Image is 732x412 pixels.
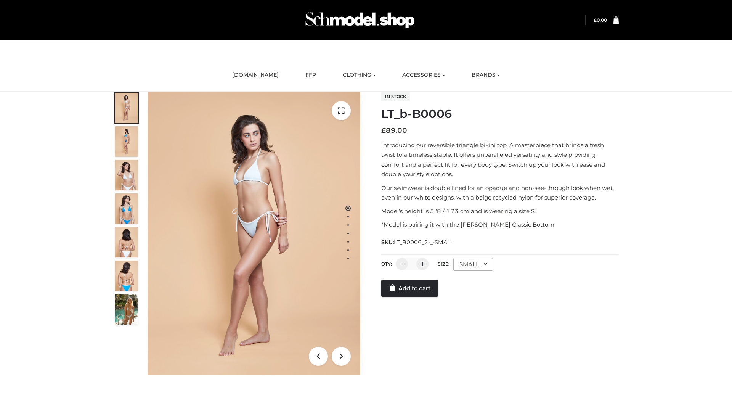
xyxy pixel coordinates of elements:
label: Size: [438,261,449,267]
bdi: 0.00 [594,17,607,23]
span: £ [381,126,386,135]
a: CLOTHING [337,67,381,84]
a: [DOMAIN_NAME] [226,67,284,84]
img: ArielClassicBikiniTop_CloudNine_AzureSky_OW114ECO_4-scaled.jpg [115,193,138,224]
img: ArielClassicBikiniTop_CloudNine_AzureSky_OW114ECO_3-scaled.jpg [115,160,138,190]
a: Add to cart [381,280,438,297]
img: Schmodel Admin 964 [303,5,417,35]
img: ArielClassicBikiniTop_CloudNine_AzureSky_OW114ECO_1-scaled.jpg [115,93,138,123]
img: ArielClassicBikiniTop_CloudNine_AzureSky_OW114ECO_2-scaled.jpg [115,126,138,157]
p: Our swimwear is double lined for an opaque and non-see-through look when wet, even in our white d... [381,183,619,203]
span: £ [594,17,597,23]
h1: LT_b-B0006 [381,107,619,121]
bdi: 89.00 [381,126,407,135]
img: ArielClassicBikiniTop_CloudNine_AzureSky_OW114ECO_7-scaled.jpg [115,227,138,257]
img: ArielClassicBikiniTop_CloudNine_AzureSky_OW114ECO_8-scaled.jpg [115,261,138,291]
a: ACCESSORIES [396,67,451,84]
p: *Model is pairing it with the [PERSON_NAME] Classic Bottom [381,220,619,230]
span: In stock [381,92,410,101]
a: £0.00 [594,17,607,23]
img: Arieltop_CloudNine_AzureSky2.jpg [115,294,138,325]
span: SKU: [381,238,454,247]
a: BRANDS [466,67,506,84]
label: QTY: [381,261,392,267]
span: LT_B0006_2-_-SMALL [394,239,453,246]
img: ArielClassicBikiniTop_CloudNine_AzureSky_OW114ECO_1 [148,92,360,375]
p: Introducing our reversible triangle bikini top. A masterpiece that brings a fresh twist to a time... [381,140,619,179]
a: FFP [300,67,322,84]
div: SMALL [453,258,493,271]
p: Model’s height is 5 ‘8 / 173 cm and is wearing a size S. [381,206,619,216]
